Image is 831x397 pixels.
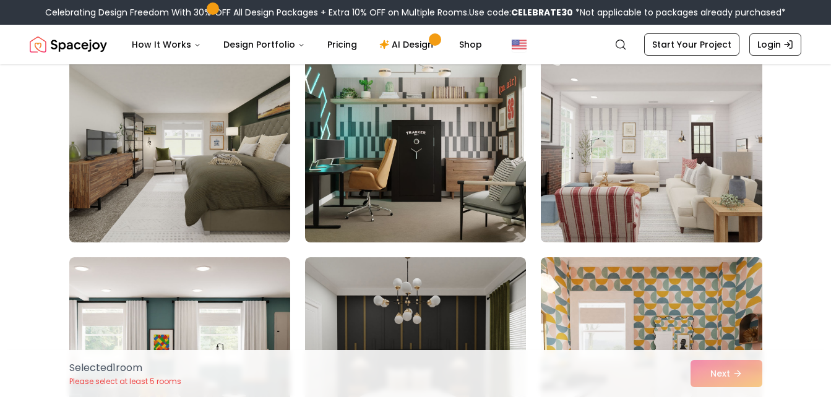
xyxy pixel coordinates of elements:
span: Use code: [469,6,573,19]
button: How It Works [122,32,211,57]
img: United States [512,37,527,52]
a: Pricing [317,32,367,57]
img: Room room-16 [64,40,296,247]
img: Spacejoy Logo [30,32,107,57]
a: Spacejoy [30,32,107,57]
div: Celebrating Design Freedom With 30% OFF All Design Packages + Extra 10% OFF on Multiple Rooms. [45,6,786,19]
b: CELEBRATE30 [511,6,573,19]
button: Design Portfolio [213,32,315,57]
img: Room room-18 [541,45,762,242]
nav: Main [122,32,492,57]
nav: Global [30,25,801,64]
p: Selected 1 room [69,361,181,375]
a: Start Your Project [644,33,739,56]
span: *Not applicable to packages already purchased* [573,6,786,19]
a: Login [749,33,801,56]
a: AI Design [369,32,447,57]
a: Shop [449,32,492,57]
p: Please select at least 5 rooms [69,377,181,386]
img: Room room-17 [305,45,526,242]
